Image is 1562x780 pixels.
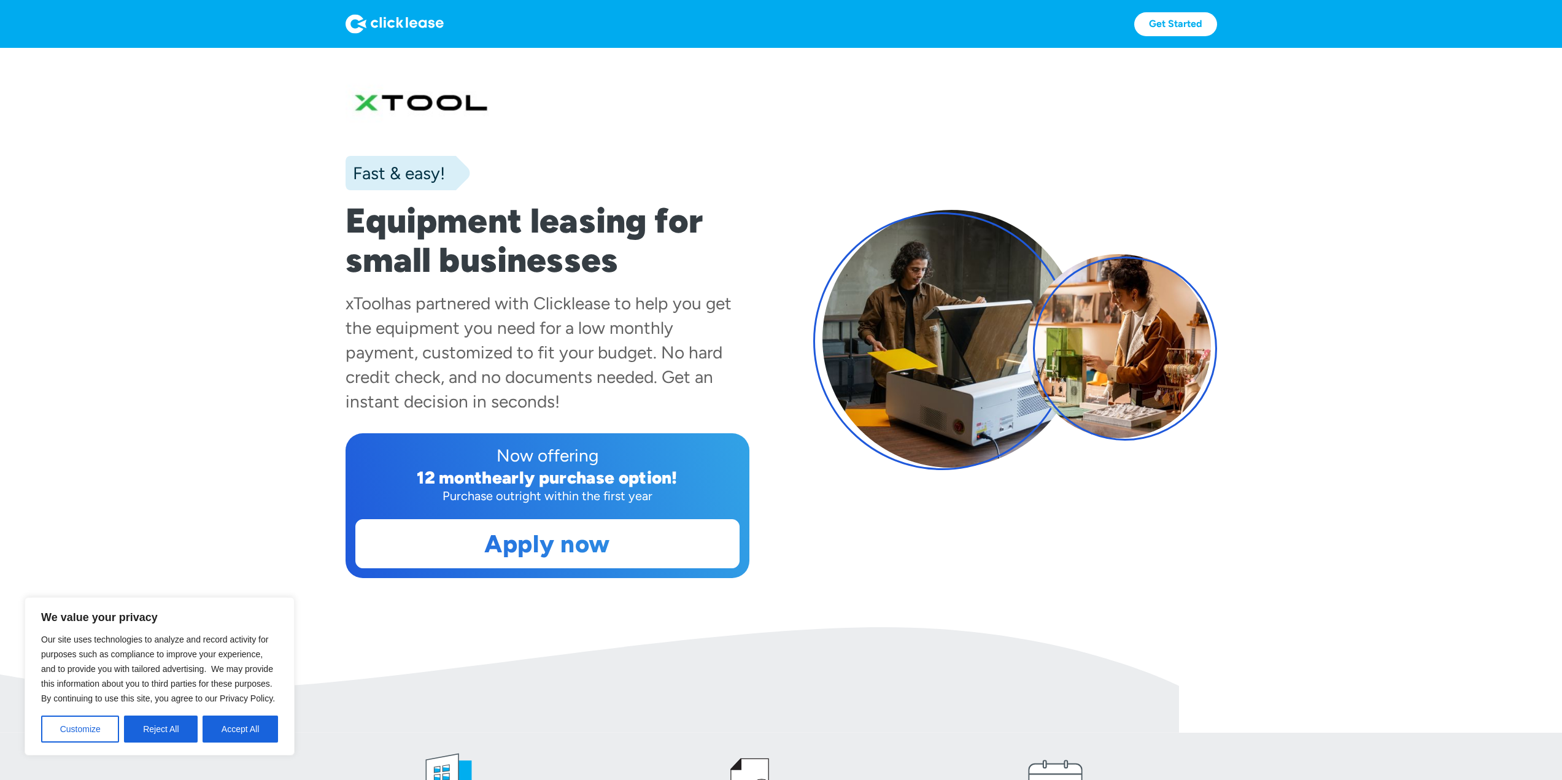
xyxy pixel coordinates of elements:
[355,443,740,468] div: Now offering
[346,201,749,280] h1: Equipment leasing for small businesses
[124,716,198,743] button: Reject All
[356,520,739,568] a: Apply now
[346,293,732,412] div: has partnered with Clicklease to help you get the equipment you need for a low monthly payment, c...
[346,161,445,185] div: Fast & easy!
[492,467,678,488] div: early purchase option!
[41,716,119,743] button: Customize
[346,14,444,34] img: Logo
[417,467,492,488] div: 12 month
[25,597,295,755] div: We value your privacy
[41,610,278,625] p: We value your privacy
[1134,12,1217,36] a: Get Started
[41,635,275,703] span: Our site uses technologies to analyze and record activity for purposes such as compliance to impr...
[346,293,385,314] div: xTool
[203,716,278,743] button: Accept All
[355,487,740,504] div: Purchase outright within the first year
